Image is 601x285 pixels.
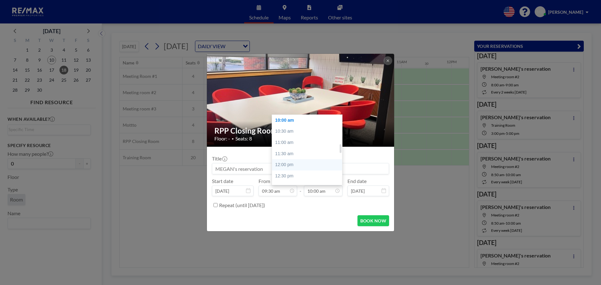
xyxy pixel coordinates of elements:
[219,202,265,208] label: Repeat (until [DATE])
[272,181,345,193] div: 01:00 pm
[212,155,227,162] label: Title
[212,163,389,174] input: MEGAN's reservation
[214,135,230,142] span: Floor: -
[272,115,345,126] div: 10:00 am
[272,170,345,182] div: 12:30 pm
[272,148,345,160] div: 11:30 am
[272,126,345,137] div: 10:30 am
[272,137,345,148] div: 11:00 am
[259,178,270,184] label: From
[235,135,252,142] span: Seats: 8
[300,180,301,194] span: -
[272,159,345,170] div: 12:00 pm
[214,126,387,135] h2: RPP Closing Room
[232,136,234,141] span: •
[357,215,389,226] button: BOOK NOW
[212,178,233,184] label: Start date
[347,178,367,184] label: End date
